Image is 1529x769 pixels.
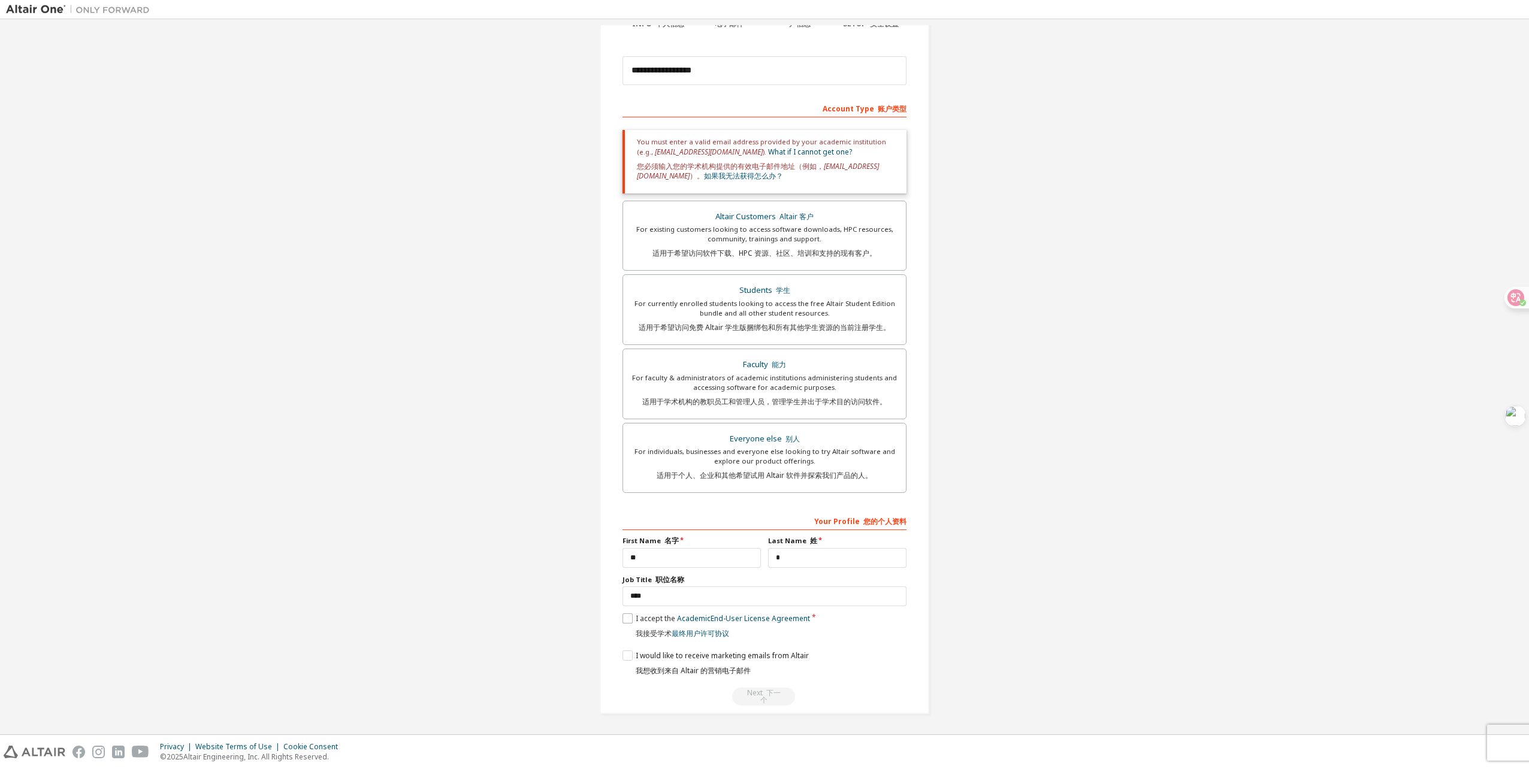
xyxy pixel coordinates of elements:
div: Faculty [630,356,899,373]
font: 能力 [772,359,786,370]
div: For existing customers looking to access software downloads, HPC resources, community, trainings ... [630,225,899,263]
img: facebook.svg [72,746,85,758]
img: linkedin.svg [112,746,125,758]
a: Academic End-User License Agreement [677,613,810,623]
font: 您必须输入您的学术机构提供的有效电子邮件地址（例如， ）。 [637,161,879,181]
div: For faculty & administrators of academic institutions administering students and accessing softwa... [630,373,899,411]
font: 适用于希望访问软件下载、HPC 资源、社区、培训和支持的现有客户。 [652,248,877,258]
a: 最终用户许可协议 [672,628,729,638]
div: Students [630,282,899,299]
font: 账户类型 [878,104,906,114]
font: 适用于希望访问免费 Altair 学生版捆绑包和所有其他学生资源的当前注册学生。 [639,322,890,332]
img: instagram.svg [92,746,105,758]
div: Altair Customers [630,208,899,225]
div: Account Type [623,98,906,117]
font: 别人 [785,434,800,444]
a: What if I cannot get one? [768,147,852,157]
label: I would like to receive marketing emails from Altair [623,650,809,680]
font: 您的个人资料 [863,516,906,526]
font: 职位名称 [655,574,684,585]
font: 我想收到来自 Altair 的营销电子邮件 [636,665,751,676]
div: Everyone else [630,431,899,447]
div: Website Terms of Use [195,742,283,752]
img: Altair One [6,4,156,16]
font: 姓 [810,535,817,546]
img: youtube.svg [132,746,149,758]
span: [EMAIL_ADDRESS][DOMAIN_NAME] [655,147,763,157]
div: For currently enrolled students looking to access the free Altair Student Edition bundle and all ... [630,299,899,337]
div: You must enter a valid email address provided by your academic institution (e.g., ). [623,130,906,193]
div: Your Profile [623,511,906,530]
font: 学生 [776,285,790,295]
label: Last Name [768,536,906,546]
a: 如果我无法获得怎么办？ [704,171,783,181]
div: Cookie Consent [283,742,345,752]
img: altair_logo.svg [4,746,65,758]
font: 适用于个人、企业和其他希望试用 Altair 软件并探索我们产品的人。 [657,470,872,480]
font: 我接受学术 [636,628,729,638]
font: Altair 客户 [779,211,814,222]
font: 适用于学术机构的教职员工和管理人员，管理学生并出于学术目的访问软件。 [642,396,887,407]
p: © 2025 Altair Engineering, Inc. All Rights Reserved. [160,752,345,762]
span: [EMAIL_ADDRESS][DOMAIN_NAME] [637,161,879,181]
label: First Name [623,536,761,546]
label: Job Title [623,575,906,585]
div: You need to provide your academic email [623,688,906,706]
div: Privacy [160,742,195,752]
font: 名字 [664,535,679,546]
div: For individuals, businesses and everyone else looking to try Altair software and explore our prod... [630,447,899,485]
label: I accept the [623,613,810,643]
